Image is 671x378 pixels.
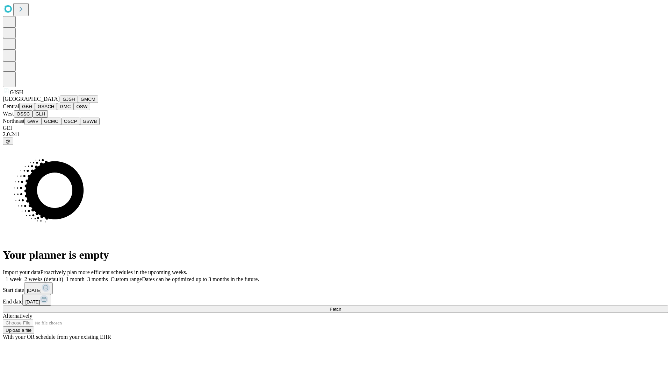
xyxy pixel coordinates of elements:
[66,276,85,282] span: 1 month
[3,111,14,117] span: West
[19,103,35,110] button: GBH
[57,103,73,110] button: GMC
[87,276,108,282] span: 3 months
[3,282,668,294] div: Start date
[3,327,34,334] button: Upload a file
[3,138,13,145] button: @
[60,96,78,103] button: GJSH
[10,89,23,95] span: GJSH
[3,131,668,138] div: 2.0.241
[3,118,24,124] span: Northeast
[142,276,259,282] span: Dates can be optimized up to 3 months in the future.
[6,276,22,282] span: 1 week
[22,294,51,306] button: [DATE]
[24,118,41,125] button: GWV
[27,288,42,293] span: [DATE]
[24,276,63,282] span: 2 weeks (default)
[3,306,668,313] button: Fetch
[78,96,98,103] button: GMCM
[80,118,100,125] button: GSWB
[3,96,60,102] span: [GEOGRAPHIC_DATA]
[33,110,48,118] button: GLH
[41,269,187,275] span: Proactively plan more efficient schedules in the upcoming weeks.
[25,299,40,304] span: [DATE]
[111,276,142,282] span: Custom range
[3,248,668,261] h1: Your planner is empty
[3,269,41,275] span: Import your data
[61,118,80,125] button: OSCP
[74,103,91,110] button: OSW
[14,110,33,118] button: OSSC
[3,103,19,109] span: Central
[41,118,61,125] button: GCMC
[6,139,10,144] span: @
[3,294,668,306] div: End date
[3,334,111,340] span: With your OR schedule from your existing EHR
[330,307,341,312] span: Fetch
[3,313,32,319] span: Alternatively
[24,282,53,294] button: [DATE]
[3,125,668,131] div: GEI
[35,103,57,110] button: GSACH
